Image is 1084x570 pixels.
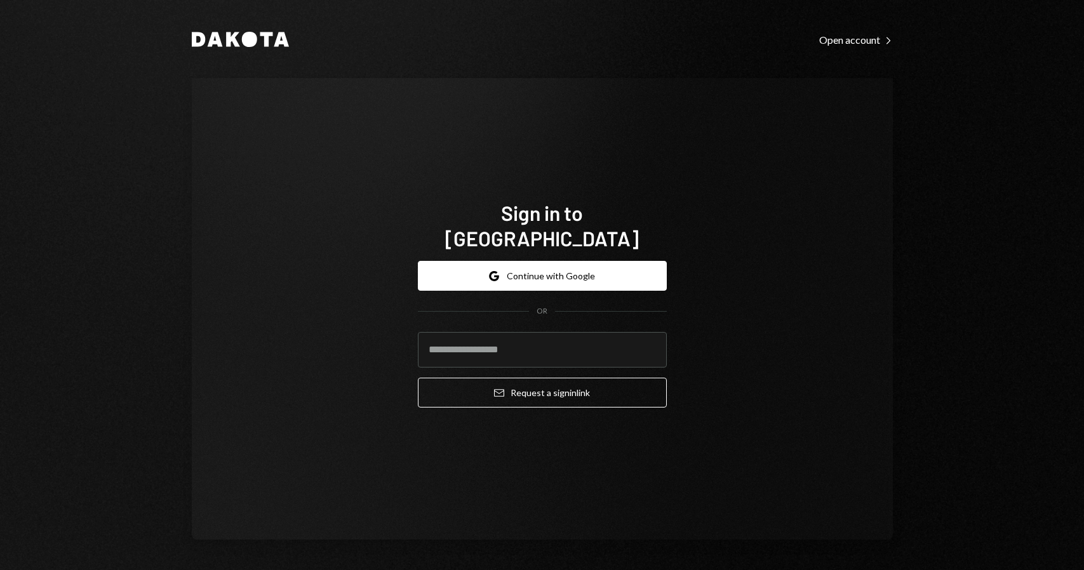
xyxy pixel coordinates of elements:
div: OR [537,306,547,317]
button: Continue with Google [418,261,667,291]
h1: Sign in to [GEOGRAPHIC_DATA] [418,200,667,251]
div: Open account [819,34,893,46]
button: Request a signinlink [418,378,667,408]
a: Open account [819,32,893,46]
